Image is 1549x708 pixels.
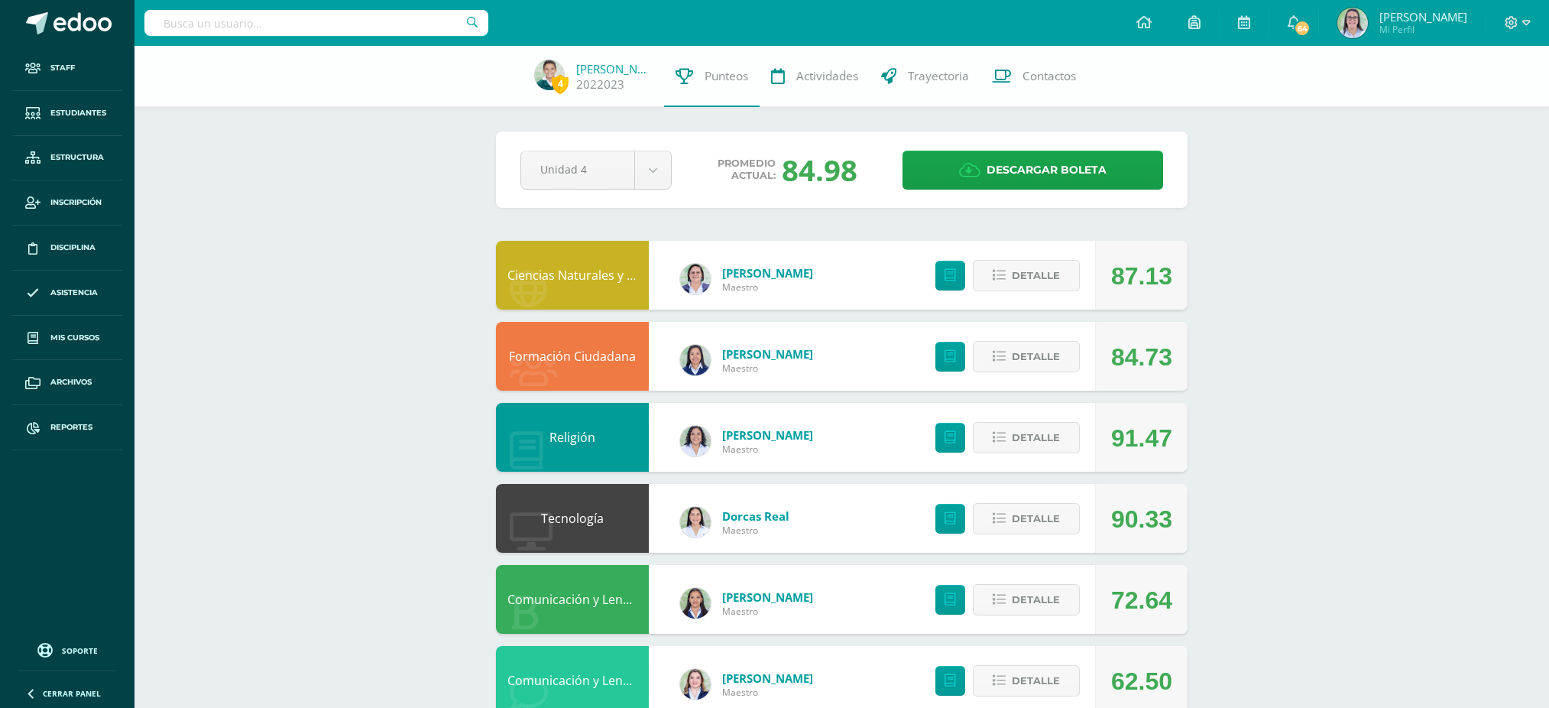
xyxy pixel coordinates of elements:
[973,665,1080,697] button: Detalle
[722,427,813,443] a: [PERSON_NAME]
[509,348,636,365] a: Formación Ciudadana
[62,645,98,656] span: Soporte
[12,316,122,361] a: Mis cursos
[50,287,98,299] span: Asistencia
[680,345,711,375] img: 0720b70caab395a5f554da48e8831271.png
[12,360,122,405] a: Archivos
[541,510,604,527] a: Tecnología
[680,588,711,619] img: f5c5029767746d4c9836cd884abc4dbb.png
[12,405,122,450] a: Reportes
[12,226,122,271] a: Disciplina
[1337,8,1368,38] img: 04502d3ebb6155621d07acff4f663ff2.png
[722,671,813,686] a: [PERSON_NAME]
[680,669,711,700] img: 08390b0ccb8bb92ebf03f24154704f33.png
[973,422,1080,453] button: Detalle
[1022,68,1076,84] span: Contactos
[1111,323,1172,391] div: 84.73
[540,151,615,187] span: Unidad 4
[496,565,649,634] div: Comunicación y Lenguaje L1
[50,421,92,434] span: Reportes
[973,260,1080,291] button: Detalle
[722,605,813,618] span: Maestro
[12,46,122,91] a: Staff
[1012,505,1060,533] span: Detalle
[1111,566,1172,635] div: 72.64
[903,151,1163,190] a: Descargar boleta
[50,62,75,74] span: Staff
[496,322,649,391] div: Formación Ciudadana
[980,46,1087,107] a: Contactos
[496,484,649,553] div: Tecnología
[496,403,649,472] div: Religión
[12,136,122,181] a: Estructura
[973,503,1080,534] button: Detalle
[722,686,813,699] span: Maestro
[1379,23,1467,36] span: Mi Perfil
[722,265,813,281] a: [PERSON_NAME]
[782,150,857,190] div: 84.98
[722,281,813,294] span: Maestro
[1379,9,1467,24] span: [PERSON_NAME]
[973,341,1080,372] button: Detalle
[507,591,670,608] a: Comunicación y Lenguaje L1
[507,267,689,284] a: Ciencias Naturales y Tecnología
[680,426,711,456] img: 5833435b0e0c398ee4b261d46f102b9b.png
[50,151,104,164] span: Estructura
[1012,343,1060,371] span: Detalle
[1012,667,1060,695] span: Detalle
[1012,586,1060,614] span: Detalle
[43,688,101,699] span: Cerrar panel
[973,584,1080,615] button: Detalle
[576,76,624,93] a: 2022023
[908,68,969,84] span: Trayectoria
[664,46,760,107] a: Punteos
[144,10,488,36] input: Busca un usuario...
[50,242,96,254] span: Disciplina
[722,443,813,456] span: Maestro
[12,91,122,136] a: Estudiantes
[1294,20,1311,37] span: 64
[1111,242,1172,310] div: 87.13
[549,429,595,446] a: Religión
[796,68,858,84] span: Actividades
[50,376,92,388] span: Archivos
[12,271,122,316] a: Asistencia
[50,332,99,344] span: Mis cursos
[12,180,122,226] a: Inscripción
[576,61,653,76] a: [PERSON_NAME]
[1012,424,1060,452] span: Detalle
[760,46,870,107] a: Actividades
[722,524,789,537] span: Maestro
[50,196,102,209] span: Inscripción
[722,346,813,362] a: [PERSON_NAME]
[50,107,106,119] span: Estudiantes
[870,46,980,107] a: Trayectoria
[722,508,789,524] a: Dorcas Real
[1111,404,1172,473] div: 91.47
[1111,485,1172,554] div: 90.33
[18,639,116,660] a: Soporte
[680,507,711,537] img: be86f1430f5fbfb0078a79d329e704bb.png
[722,362,813,375] span: Maestro
[680,264,711,294] img: 7f3683f90626f244ba2c27139dbb4749.png
[507,672,707,689] a: Comunicación y Lenguaje L3 Inglés
[496,241,649,310] div: Ciencias Naturales y Tecnología
[987,151,1107,189] span: Descargar boleta
[521,151,671,189] a: Unidad 4
[718,158,776,182] span: Promedio actual:
[534,60,565,90] img: 00f3e28d337643235773b636efcd14e7.png
[722,589,813,605] a: [PERSON_NAME]
[552,74,569,93] span: 4
[705,68,748,84] span: Punteos
[1012,261,1060,290] span: Detalle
